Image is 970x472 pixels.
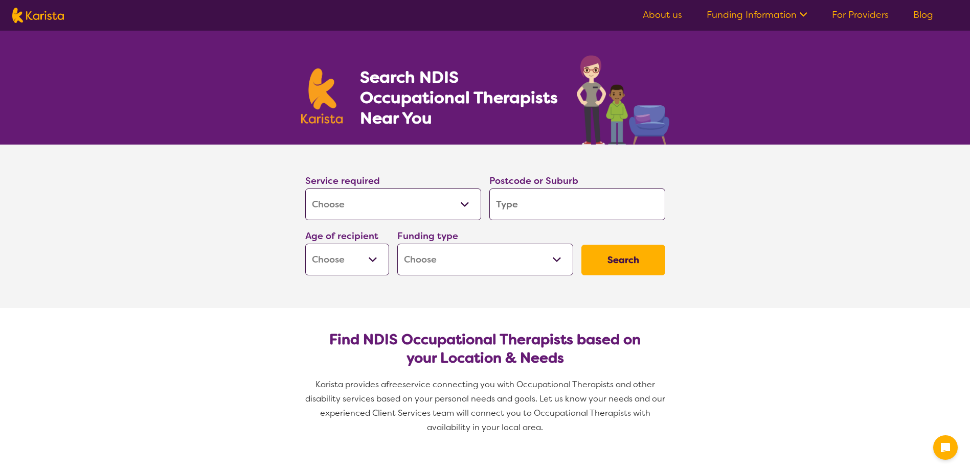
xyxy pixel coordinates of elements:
[643,9,682,21] a: About us
[707,9,807,21] a: Funding Information
[913,9,933,21] a: Blog
[360,67,559,128] h1: Search NDIS Occupational Therapists Near You
[301,68,343,124] img: Karista logo
[305,379,667,433] span: service connecting you with Occupational Therapists and other disability services based on your p...
[12,8,64,23] img: Karista logo
[832,9,889,21] a: For Providers
[313,331,657,367] h2: Find NDIS Occupational Therapists based on your Location & Needs
[386,379,402,390] span: free
[489,175,578,187] label: Postcode or Suburb
[315,379,386,390] span: Karista provides a
[489,188,665,220] input: Type
[397,230,458,242] label: Funding type
[305,230,378,242] label: Age of recipient
[581,245,665,275] button: Search
[305,175,380,187] label: Service required
[577,55,669,145] img: occupational-therapy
